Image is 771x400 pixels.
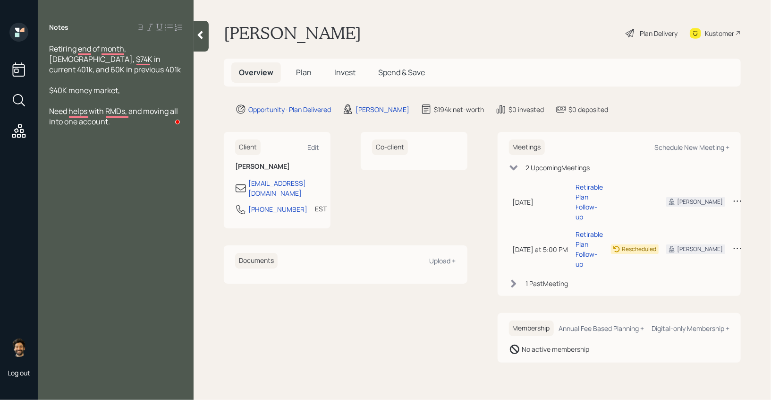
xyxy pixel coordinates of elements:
div: Log out [8,368,30,377]
div: Retirable Plan Follow-up [576,229,603,269]
div: Opportunity · Plan Delivered [248,104,331,114]
span: Need helps with RMDs, and moving all into one account. [49,106,179,127]
h6: Co-client [372,139,408,155]
div: Upload + [430,256,456,265]
span: Plan [296,67,312,78]
div: Schedule New Meeting + [654,143,729,152]
div: Annual Fee Based Planning + [559,324,644,333]
div: $0 invested [508,104,544,114]
div: Retirable Plan Follow-up [576,182,603,222]
span: Overview [239,67,273,78]
div: Digital-only Membership + [652,324,729,333]
span: $40K money market, [49,85,120,96]
h6: Client [235,139,261,155]
h6: [PERSON_NAME] [235,163,319,171]
div: $0 deposited [568,104,608,114]
div: [PERSON_NAME] [678,245,723,253]
h6: Membership [509,321,554,336]
div: [PHONE_NUMBER] [248,204,307,214]
div: [PERSON_NAME] [678,198,723,206]
img: eric-schwartz-headshot.png [9,338,28,357]
label: Notes [49,23,68,32]
div: Rescheduled [622,245,657,253]
div: [PERSON_NAME] [356,104,409,114]
span: Invest [334,67,356,78]
h6: Documents [235,253,278,269]
div: [DATE] [513,197,568,207]
div: Edit [307,143,319,152]
div: 1 Past Meeting [526,278,568,288]
div: EST [315,204,327,214]
div: [EMAIL_ADDRESS][DOMAIN_NAME] [248,178,319,198]
div: Plan Delivery [640,28,678,38]
div: 2 Upcoming Meeting s [526,163,590,173]
span: Retiring end of month, [DEMOGRAPHIC_DATA], $74K in current 401k, and 60K in previous 401k [49,43,181,75]
span: Spend & Save [378,67,425,78]
div: To enrich screen reader interactions, please activate Accessibility in Grammarly extension settings [49,43,182,127]
div: No active membership [522,344,590,354]
h1: [PERSON_NAME] [224,23,361,43]
div: Kustomer [705,28,734,38]
div: [DATE] at 5:00 PM [513,244,568,254]
div: $194k net-worth [434,104,484,114]
h6: Meetings [509,139,545,155]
